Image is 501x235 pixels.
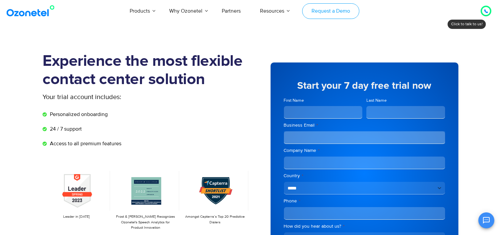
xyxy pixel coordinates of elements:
[185,214,245,225] p: Amongst Capterra’s Top 20 Predictive Dialers
[48,140,121,148] span: Access to all premium features
[284,147,445,154] label: Company Name
[46,214,107,220] p: Leader in [DATE]
[43,52,251,89] h1: Experience the most flexible contact center solution
[48,110,108,118] span: Personalized onboarding
[284,198,445,204] label: Phone
[302,3,359,19] a: Request a Demo
[284,97,363,104] label: First Name
[115,214,176,231] p: Frost & [PERSON_NAME] Recognizes Ozonetel's Speech Analytics for Product Innovation
[284,173,445,179] label: Country
[284,122,445,129] label: Business Email
[48,125,82,133] span: 24 / 7 support
[43,92,201,102] p: Your trial account includes:
[478,212,494,228] button: Open chat
[284,81,445,91] h5: Start your 7 day free trial now
[366,97,445,104] label: Last Name
[284,223,445,230] label: How did you hear about us?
